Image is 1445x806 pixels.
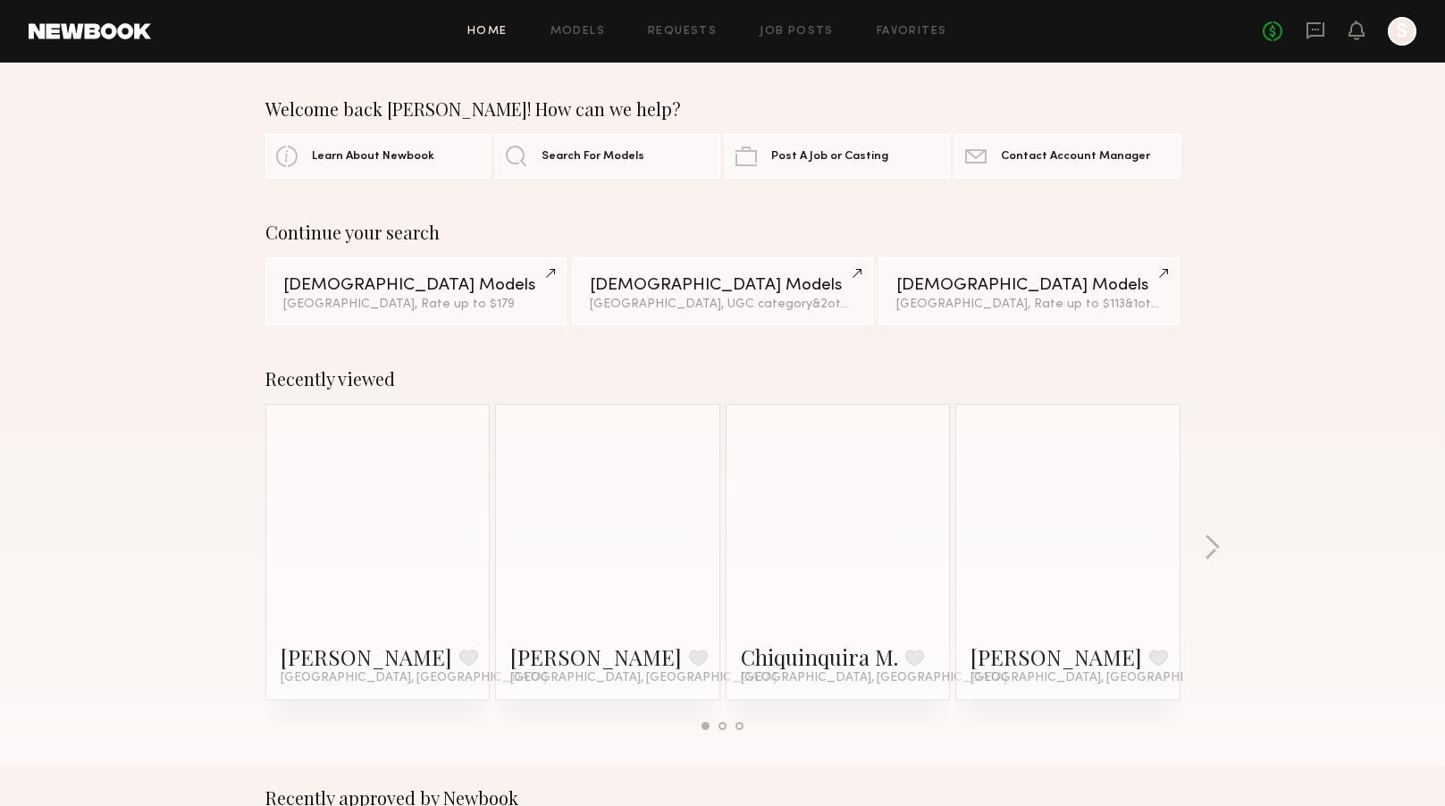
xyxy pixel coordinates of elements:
div: [GEOGRAPHIC_DATA], UGC category [590,298,855,311]
a: [DEMOGRAPHIC_DATA] Models[GEOGRAPHIC_DATA], Rate up to $179 [265,257,567,325]
a: Search For Models [495,134,720,179]
a: Chiquinquira M. [741,642,898,671]
span: & 1 other filter [1125,298,1202,310]
span: Learn About Newbook [312,151,434,163]
div: [DEMOGRAPHIC_DATA] Models [896,277,1162,294]
a: Favorites [877,26,947,38]
div: Welcome back [PERSON_NAME]! How can we help? [265,98,1180,120]
span: & 2 other filter s [812,298,898,310]
a: [PERSON_NAME] [970,642,1142,671]
div: [DEMOGRAPHIC_DATA] Models [283,277,549,294]
span: [GEOGRAPHIC_DATA], [GEOGRAPHIC_DATA] [281,671,547,685]
a: Models [550,26,605,38]
span: [GEOGRAPHIC_DATA], [GEOGRAPHIC_DATA] [510,671,777,685]
a: [DEMOGRAPHIC_DATA] Models[GEOGRAPHIC_DATA], UGC category&2other filters [572,257,873,325]
a: Home [467,26,508,38]
div: Continue your search [265,222,1180,243]
div: [GEOGRAPHIC_DATA], Rate up to $179 [283,298,549,311]
span: Post A Job or Casting [771,151,888,163]
span: [GEOGRAPHIC_DATA], [GEOGRAPHIC_DATA] [970,671,1237,685]
span: Contact Account Manager [1001,151,1150,163]
a: Job Posts [760,26,834,38]
a: [PERSON_NAME] [510,642,682,671]
a: Post A Job or Casting [725,134,950,179]
a: [DEMOGRAPHIC_DATA] Models[GEOGRAPHIC_DATA], Rate up to $113&1other filter [878,257,1180,325]
span: Search For Models [542,151,644,163]
a: Contact Account Manager [954,134,1180,179]
div: Recently viewed [265,368,1180,390]
a: Learn About Newbook [265,134,491,179]
span: [GEOGRAPHIC_DATA], [GEOGRAPHIC_DATA] [741,671,1007,685]
a: Requests [648,26,717,38]
a: [PERSON_NAME] [281,642,452,671]
div: [DEMOGRAPHIC_DATA] Models [590,277,855,294]
div: [GEOGRAPHIC_DATA], Rate up to $113 [896,298,1162,311]
a: S [1388,17,1416,46]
